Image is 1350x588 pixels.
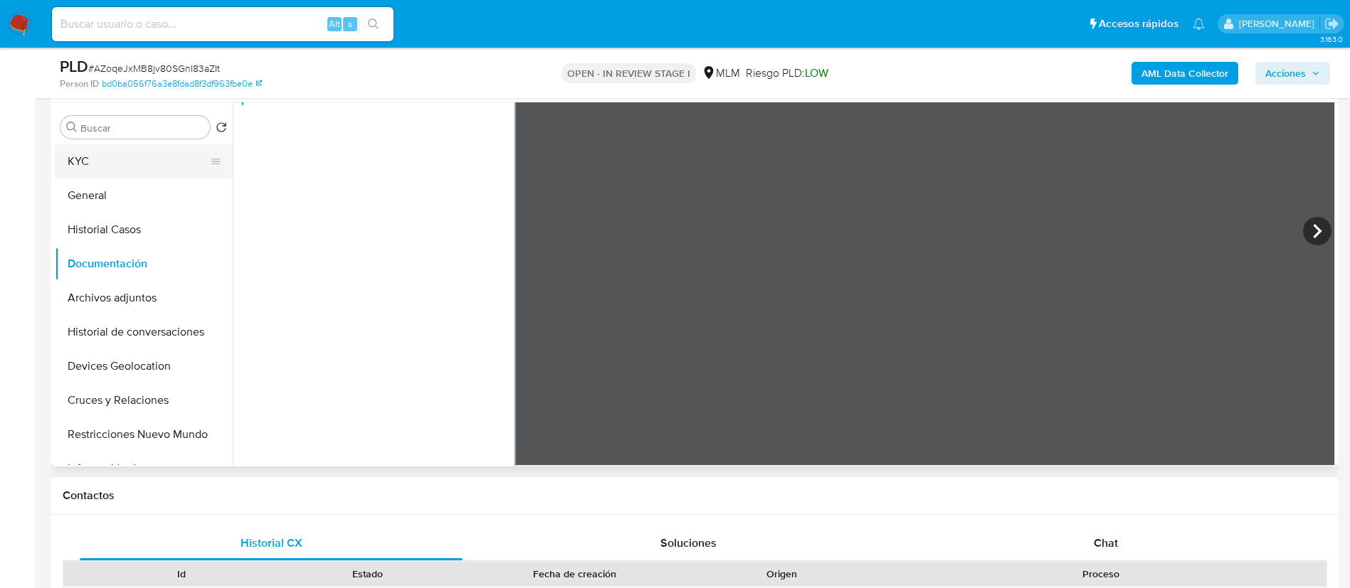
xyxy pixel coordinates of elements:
[1094,535,1118,551] span: Chat
[102,77,262,90] a: bd0ba056f76a3e8fdad8f3df963fbe0e
[746,65,828,81] span: Riesgo PLD:
[241,535,302,551] span: Historial CX
[359,14,388,34] button: search-icon
[1132,62,1238,85] button: AML Data Collector
[66,122,78,133] button: Buscar
[55,144,221,178] button: KYC
[55,383,233,417] button: Cruces y Relaciones
[805,65,828,81] span: LOW
[1099,16,1178,31] span: Accesos rápidos
[60,55,88,77] b: PLD
[55,451,233,486] button: Información de accesos
[285,567,451,581] div: Estado
[660,535,717,551] span: Soluciones
[216,122,227,137] button: Volver al orden por defecto
[699,567,865,581] div: Origen
[55,178,233,213] button: General
[1193,18,1205,30] a: Notificaciones
[60,77,99,90] b: Person ID
[80,122,204,134] input: Buscar
[561,63,696,83] p: OPEN - IN REVIEW STAGE I
[471,567,679,581] div: Fecha de creación
[329,17,340,31] span: Alt
[1255,62,1330,85] button: Acciones
[63,488,1327,503] h1: Contactos
[55,315,233,349] button: Historial de conversaciones
[1320,33,1343,45] span: 3.163.0
[1141,62,1228,85] b: AML Data Collector
[1265,62,1306,85] span: Acciones
[348,17,352,31] span: s
[98,567,265,581] div: Id
[1239,17,1319,31] p: fernando.ftapiamartinez@mercadolibre.com.mx
[55,349,233,383] button: Devices Geolocation
[885,567,1317,581] div: Proceso
[702,65,740,81] div: MLM
[52,15,394,33] input: Buscar usuario o caso...
[88,61,220,75] span: # AZoqeJxMB8jv80SGnI83aZIt
[55,213,233,247] button: Historial Casos
[55,247,233,281] button: Documentación
[1324,16,1339,31] a: Salir
[55,417,233,451] button: Restricciones Nuevo Mundo
[55,281,233,315] button: Archivos adjuntos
